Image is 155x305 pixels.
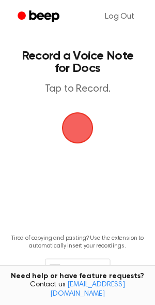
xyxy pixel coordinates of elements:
a: Log Out [95,4,145,29]
p: Tap to Record. [19,83,136,96]
button: Beep Logo [62,112,93,143]
a: [EMAIL_ADDRESS][DOMAIN_NAME] [50,281,125,298]
span: Contact us [6,281,149,299]
h1: Record a Voice Note for Docs [19,50,136,75]
p: Tired of copying and pasting? Use the extension to automatically insert your recordings. [8,235,147,250]
a: Beep [10,7,69,27]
